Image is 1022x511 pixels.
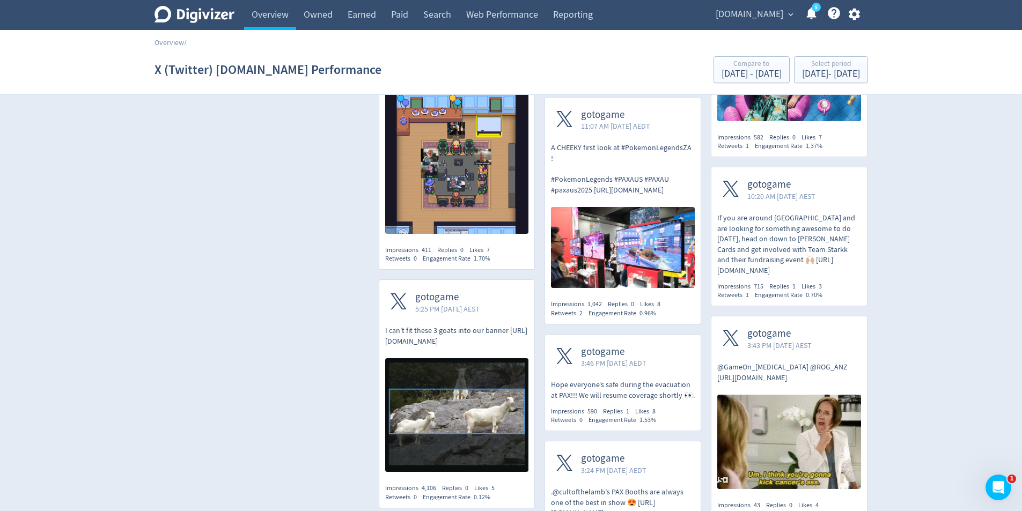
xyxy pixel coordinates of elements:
[792,282,796,291] span: 1
[717,133,769,142] div: Impressions
[766,501,798,510] div: Replies
[755,142,828,151] div: Engagement Rate
[747,191,815,202] span: 10:20 AM [DATE] AEST
[551,380,695,401] p: Hope everyone’s safe during the evacuation at PAX!!! We will resume coverage shortly 👀.
[423,254,496,263] div: Engagement Rate
[442,484,474,493] div: Replies
[491,484,495,492] span: 5
[717,142,755,151] div: Retweets
[581,121,650,131] span: 11:07 AM [DATE] AEDT
[415,303,480,314] span: 5:25 PM [DATE] AEST
[747,179,815,191] span: gotogame
[819,133,822,142] span: 7
[460,246,464,254] span: 0
[603,407,635,416] div: Replies
[545,98,701,291] a: gotogame11:07 AM [DATE] AEDTA CHEEKY first look at #PokemonLegendsZA ! #PokemonLegends #PAXAUS #P...
[385,254,423,263] div: Retweets
[1008,475,1016,483] span: 1
[581,465,646,476] span: 3:24 PM [DATE] AEDT
[792,133,796,142] span: 0
[579,416,583,424] span: 0
[551,300,608,309] div: Impressions
[814,4,817,11] text: 5
[589,416,662,425] div: Engagement Rate
[812,3,821,12] a: 5
[717,291,755,300] div: Retweets
[769,282,802,291] div: Replies
[717,362,861,383] p: @GameOn_[MEDICAL_DATA] @ROG_ANZ [URL][DOMAIN_NAME]
[423,493,496,502] div: Engagement Rate
[469,246,496,255] div: Likes
[184,38,187,47] span: /
[722,60,782,69] div: Compare to
[798,501,825,510] div: Likes
[755,291,828,300] div: Engagement Rate
[754,133,763,142] span: 582
[769,133,802,142] div: Replies
[487,246,490,254] span: 7
[465,484,468,492] span: 0
[551,143,695,195] p: A CHEEKY first look at #PokemonLegendsZA ! #PokemonLegends #PAXAUS #PAXAU #paxaus2025 [URL][DOMAI...
[802,69,860,79] div: [DATE] - [DATE]
[711,316,867,492] a: gotogame3:43 PM [DATE] AEST@GameOn_[MEDICAL_DATA] @ROG_ANZ [URL][DOMAIN_NAME]
[422,484,436,492] span: 4,106
[626,407,629,416] span: 1
[474,493,490,501] span: 0.12%
[754,282,763,291] span: 715
[587,300,602,308] span: 1,042
[589,309,662,318] div: Engagement Rate
[639,309,656,317] span: 0.96%
[474,254,490,263] span: 1.70%
[579,309,583,317] span: 2
[819,282,822,291] span: 3
[746,291,749,299] span: 1
[714,56,790,83] button: Compare to[DATE] - [DATE]
[639,416,656,424] span: 1.53%
[631,300,634,308] span: 0
[802,282,828,291] div: Likes
[379,2,535,236] a: gotogame11:55 AM [DATE] AESTwith two new hires in the last week, the office is busier than ever!❤...
[581,109,650,121] span: gotogame
[747,328,812,340] span: gotogame
[806,142,822,150] span: 1.37%
[712,6,796,23] button: [DOMAIN_NAME]
[711,167,867,276] a: gotogame10:20 AM [DATE] AESTIf you are around [GEOGRAPHIC_DATA] and are looking for something awe...
[474,484,501,493] div: Likes
[379,280,535,475] a: gotogame5:25 PM [DATE] AESTI can't fit these 3 goats into our banner [URL][DOMAIN_NAME]
[608,300,640,309] div: Replies
[716,6,783,23] span: [DOMAIN_NAME]
[385,325,529,346] p: I can't fit these 3 goats into our banner [URL][DOMAIN_NAME]
[986,475,1011,500] iframe: Intercom live chat
[414,254,417,263] span: 0
[802,60,860,69] div: Select period
[802,133,828,142] div: Likes
[422,246,431,254] span: 411
[640,300,666,309] div: Likes
[754,501,760,509] span: 43
[581,358,646,368] span: 3:46 PM [DATE] AEDT
[155,53,381,87] h1: X (Twitter) [DOMAIN_NAME] Performance
[747,340,812,351] span: 3:43 PM [DATE] AEST
[437,246,469,255] div: Replies
[155,38,184,47] a: Overview
[551,309,589,318] div: Retweets
[789,501,792,509] span: 0
[385,493,423,502] div: Retweets
[635,407,661,416] div: Likes
[551,416,589,425] div: Retweets
[717,501,766,510] div: Impressions
[581,453,646,465] span: gotogame
[414,493,417,501] span: 0
[551,407,603,416] div: Impressions
[717,213,861,276] p: If you are around [GEOGRAPHIC_DATA] and are looking for something awesome to do [DATE], head on d...
[587,407,597,416] span: 590
[545,335,701,401] a: gotogame3:46 PM [DATE] AEDTHope everyone’s safe during the evacuation at PAX!!! We will resume co...
[657,300,660,308] span: 8
[786,10,796,19] span: expand_more
[815,501,819,509] span: 4
[746,142,749,150] span: 1
[652,407,656,416] span: 8
[415,291,480,303] span: gotogame
[385,246,437,255] div: Impressions
[717,282,769,291] div: Impressions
